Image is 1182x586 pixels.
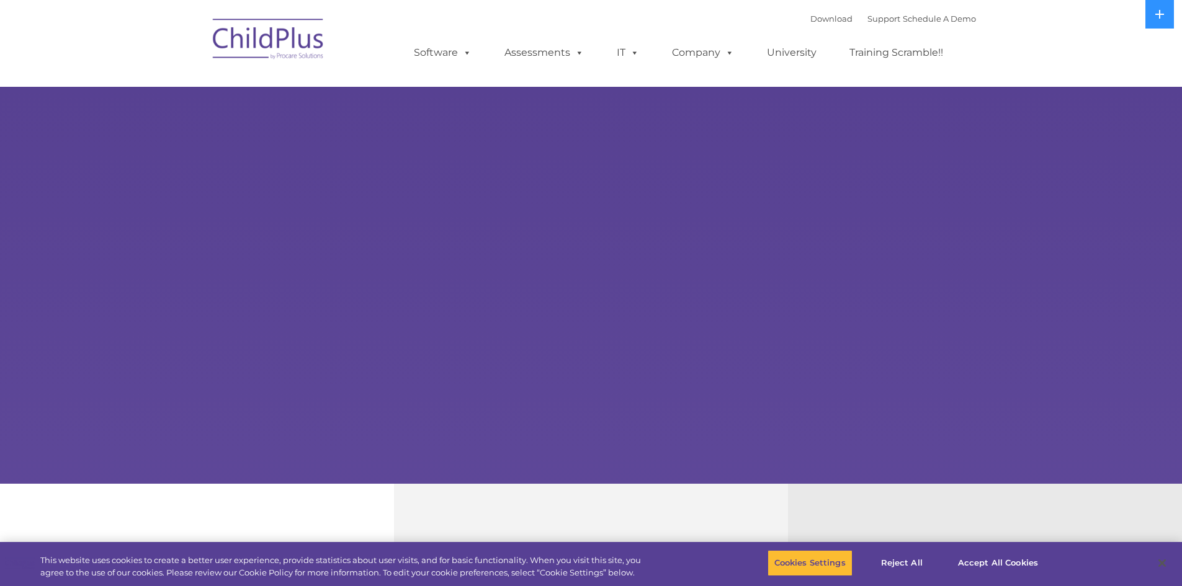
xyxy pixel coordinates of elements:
a: Company [660,40,746,65]
a: Software [401,40,484,65]
button: Cookies Settings [768,550,853,576]
font: | [810,14,976,24]
a: IT [604,40,651,65]
a: Download [810,14,853,24]
img: ChildPlus by Procare Solutions [207,10,331,72]
a: Schedule A Demo [903,14,976,24]
a: Training Scramble!! [837,40,956,65]
a: Assessments [492,40,596,65]
div: This website uses cookies to create a better user experience, provide statistics about user visit... [40,554,650,579]
button: Accept All Cookies [951,550,1045,576]
a: Support [867,14,900,24]
a: University [754,40,829,65]
button: Close [1148,549,1176,577]
button: Reject All [863,550,941,576]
